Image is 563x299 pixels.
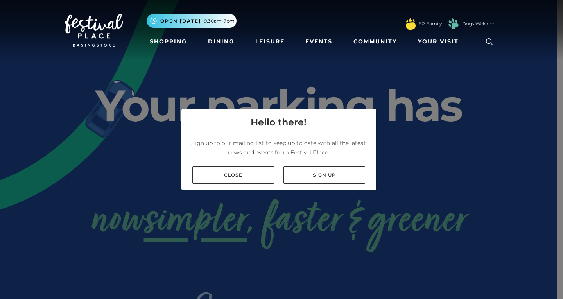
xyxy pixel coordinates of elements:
[160,18,201,25] span: Open [DATE]
[418,38,459,46] span: Your Visit
[147,14,237,28] button: Open [DATE] 9.30am-7pm
[415,34,466,49] a: Your Visit
[350,34,400,49] a: Community
[192,166,274,184] a: Close
[65,14,123,47] img: Festival Place Logo
[204,18,235,25] span: 9.30am-7pm
[251,115,307,129] h4: Hello there!
[188,138,370,157] p: Sign up to our mailing list to keep up to date with all the latest news and events from Festival ...
[147,34,190,49] a: Shopping
[418,20,442,27] a: FP Family
[302,34,335,49] a: Events
[283,166,365,184] a: Sign up
[205,34,237,49] a: Dining
[462,20,498,27] a: Dogs Welcome!
[252,34,288,49] a: Leisure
